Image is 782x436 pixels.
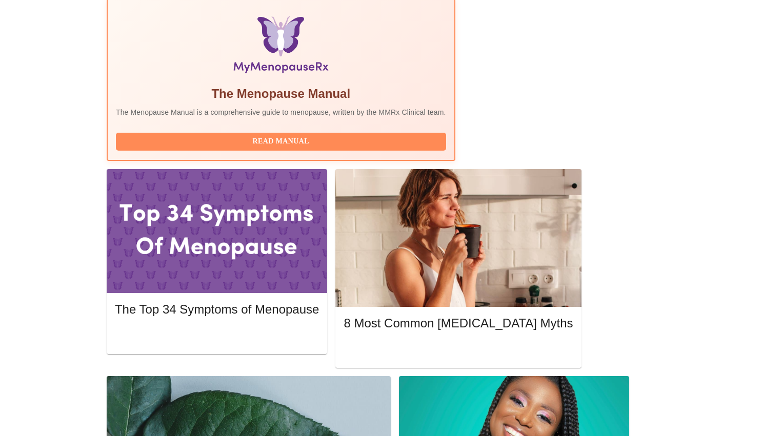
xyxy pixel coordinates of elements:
[116,86,446,102] h5: The Menopause Manual
[126,135,436,148] span: Read Manual
[344,341,573,359] button: Read More
[125,329,309,342] span: Read More
[116,107,446,117] p: The Menopause Manual is a comprehensive guide to menopause, written by the MMRx Clinical team.
[116,133,446,151] button: Read Manual
[115,301,319,318] h5: The Top 34 Symptoms of Menopause
[344,345,575,354] a: Read More
[168,16,393,77] img: Menopause Manual
[115,327,319,345] button: Read More
[116,136,449,145] a: Read Manual
[354,344,563,357] span: Read More
[344,315,573,331] h5: 8 Most Common [MEDICAL_DATA] Myths
[115,330,322,339] a: Read More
